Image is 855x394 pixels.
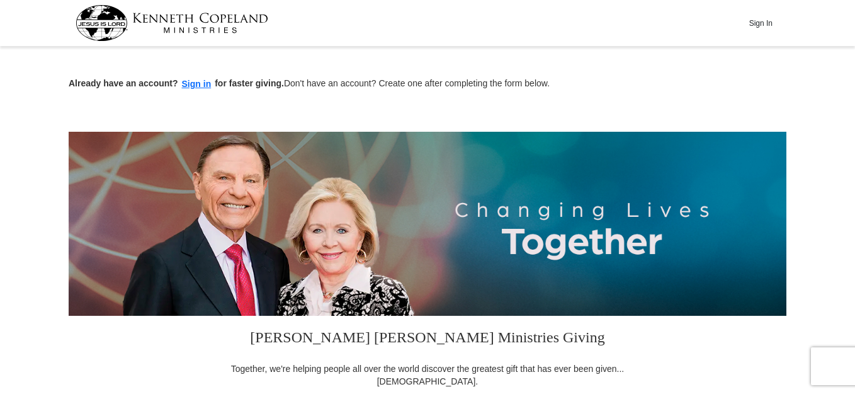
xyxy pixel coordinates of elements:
button: Sign In [742,13,779,33]
img: kcm-header-logo.svg [76,5,268,41]
h3: [PERSON_NAME] [PERSON_NAME] Ministries Giving [223,316,632,362]
button: Sign in [178,77,215,91]
div: Together, we're helping people all over the world discover the greatest gift that has ever been g... [223,362,632,388]
p: Don't have an account? Create one after completing the form below. [69,77,786,91]
strong: Already have an account? for faster giving. [69,78,284,88]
